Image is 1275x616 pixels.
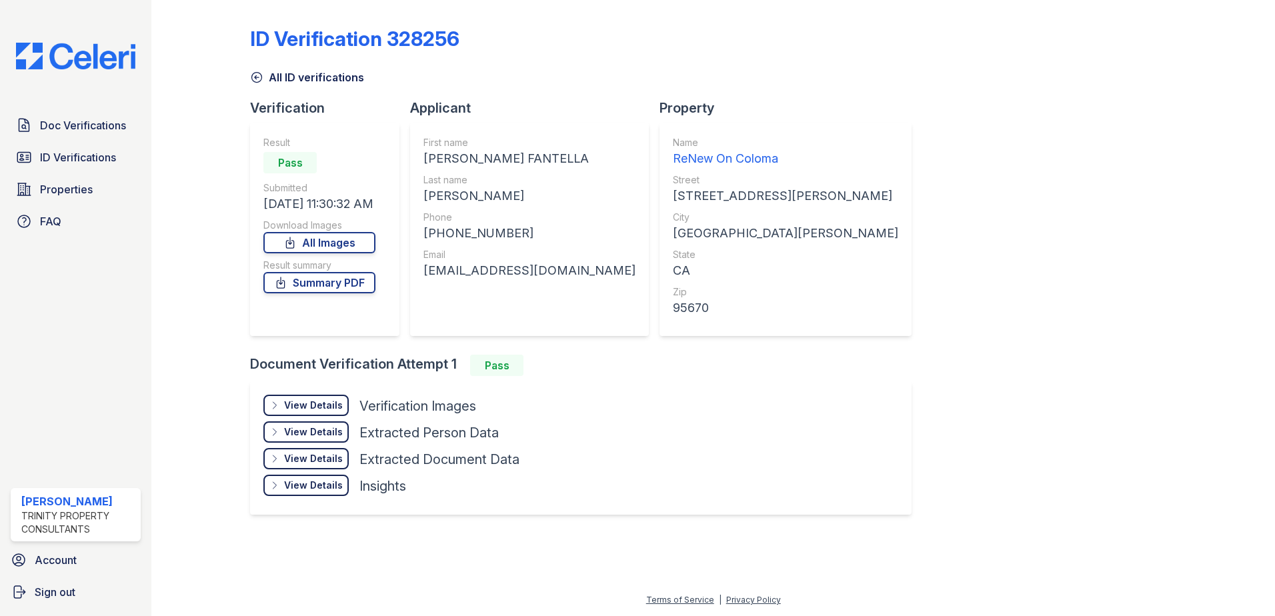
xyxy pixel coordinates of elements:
[673,187,898,205] div: [STREET_ADDRESS][PERSON_NAME]
[673,285,898,299] div: Zip
[673,248,898,261] div: State
[423,136,635,149] div: First name
[719,595,722,605] div: |
[284,425,343,439] div: View Details
[263,136,375,149] div: Result
[673,211,898,224] div: City
[284,452,343,465] div: View Details
[673,173,898,187] div: Street
[423,261,635,280] div: [EMAIL_ADDRESS][DOMAIN_NAME]
[673,299,898,317] div: 95670
[410,99,660,117] div: Applicant
[673,261,898,280] div: CA
[250,355,922,376] div: Document Verification Attempt 1
[40,213,61,229] span: FAQ
[35,584,75,600] span: Sign out
[263,152,317,173] div: Pass
[263,181,375,195] div: Submitted
[250,27,459,51] div: ID Verification 328256
[5,43,146,69] img: CE_Logo_Blue-a8612792a0a2168367f1c8372b55b34899dd931a85d93a1a3d3e32e68fde9ad4.png
[470,355,523,376] div: Pass
[21,509,135,536] div: Trinity Property Consultants
[35,552,77,568] span: Account
[250,69,364,85] a: All ID verifications
[423,248,635,261] div: Email
[263,232,375,253] a: All Images
[11,208,141,235] a: FAQ
[423,149,635,168] div: [PERSON_NAME] FANTELLA
[263,195,375,213] div: [DATE] 11:30:32 AM
[660,99,922,117] div: Property
[40,149,116,165] span: ID Verifications
[263,272,375,293] a: Summary PDF
[284,399,343,412] div: View Details
[673,136,898,149] div: Name
[423,187,635,205] div: [PERSON_NAME]
[673,136,898,168] a: Name ReNew On Coloma
[359,450,519,469] div: Extracted Document Data
[11,112,141,139] a: Doc Verifications
[423,211,635,224] div: Phone
[673,224,898,243] div: [GEOGRAPHIC_DATA][PERSON_NAME]
[359,423,499,442] div: Extracted Person Data
[359,477,406,495] div: Insights
[673,149,898,168] div: ReNew On Coloma
[284,479,343,492] div: View Details
[646,595,714,605] a: Terms of Service
[11,144,141,171] a: ID Verifications
[423,224,635,243] div: [PHONE_NUMBER]
[359,397,476,415] div: Verification Images
[726,595,781,605] a: Privacy Policy
[11,176,141,203] a: Properties
[5,547,146,573] a: Account
[263,259,375,272] div: Result summary
[40,181,93,197] span: Properties
[423,173,635,187] div: Last name
[250,99,410,117] div: Verification
[5,579,146,605] a: Sign out
[21,493,135,509] div: [PERSON_NAME]
[263,219,375,232] div: Download Images
[40,117,126,133] span: Doc Verifications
